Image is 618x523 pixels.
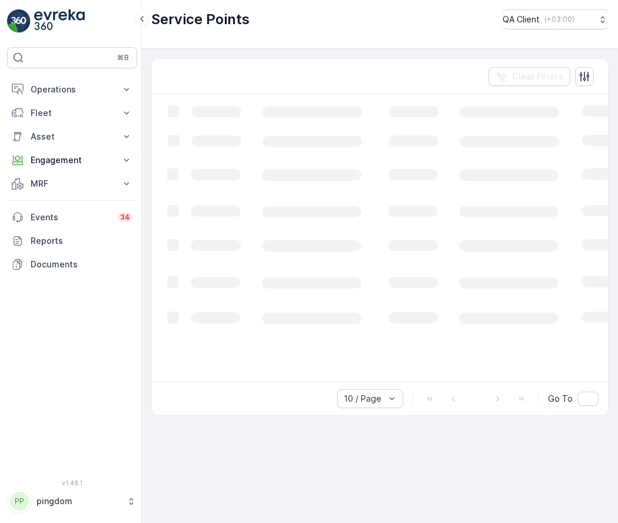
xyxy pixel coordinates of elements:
button: Engagement [7,148,137,172]
p: pingdom [36,495,121,507]
button: Fleet [7,101,137,125]
a: Events34 [7,206,137,229]
div: PP [10,492,29,511]
p: MRF [31,178,114,190]
p: Service Points [151,10,250,29]
a: Documents [7,253,137,276]
p: Events [31,211,111,223]
span: Go To [548,393,573,405]
button: Operations [7,78,137,101]
p: ( +03:00 ) [544,15,574,24]
p: Fleet [31,107,114,119]
p: ⌘B [117,53,129,62]
img: logo [7,9,31,33]
p: Engagement [31,154,114,166]
button: MRF [7,172,137,196]
p: Operations [31,84,114,95]
button: Asset [7,125,137,148]
p: Clear Filters [512,71,563,82]
button: QA Client(+03:00) [503,9,609,29]
button: PPpingdom [7,489,137,514]
p: Asset [31,131,114,143]
p: QA Client [503,14,540,25]
button: Clear Filters [489,67,570,86]
span: v 1.48.1 [7,479,137,486]
a: Reports [7,229,137,253]
p: Reports [31,235,132,247]
p: Documents [31,259,132,270]
img: logo_light-DOdMpM7g.png [34,9,85,33]
p: 34 [120,213,130,222]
